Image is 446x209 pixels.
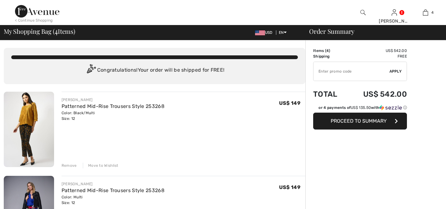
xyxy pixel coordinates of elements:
span: 4 [55,27,58,35]
td: US$ 542.00 [347,48,407,54]
a: Patterned Mid-Rise Trousers Style 253268 [62,103,164,109]
span: 4 [326,48,329,53]
div: or 4 payments of with [318,105,407,110]
img: 1ère Avenue [15,5,59,18]
div: < Continue Shopping [15,18,53,23]
span: Proceed to Summary [331,118,387,124]
div: or 4 payments ofUS$ 135.50withSezzle Click to learn more about Sezzle [313,105,407,113]
div: Remove [62,163,77,168]
div: Color: Black/Multi Size: 12 [62,110,164,121]
div: Color: Multi Size: 12 [62,194,164,206]
a: 4 [410,9,441,16]
input: Promo code [313,62,389,81]
img: Sezzle [379,105,402,110]
td: Free [347,54,407,59]
img: search the website [360,9,366,16]
div: [PERSON_NAME] [62,181,164,187]
img: Congratulation2.svg [85,64,97,77]
span: Apply [389,69,402,74]
td: US$ 542.00 [347,84,407,105]
span: 4 [431,10,433,15]
div: Order Summary [302,28,442,34]
a: Sign In [392,9,397,15]
span: EN [279,30,287,35]
div: [PERSON_NAME] [62,97,164,103]
span: US$ 149 [279,100,300,106]
a: Patterned Mid-Rise Trousers Style 253268 [62,187,164,193]
img: Patterned Mid-Rise Trousers Style 253268 [4,92,54,167]
span: US$ 149 [279,184,300,190]
div: Congratulations! Your order will be shipped for FREE! [11,64,298,77]
span: US$ 135.50 [351,105,371,110]
div: Move to Wishlist [83,163,118,168]
td: Items ( ) [313,48,347,54]
img: My Bag [423,9,428,16]
td: Shipping [313,54,347,59]
span: My Shopping Bag ( Items) [4,28,75,34]
button: Proceed to Summary [313,113,407,130]
span: USD [255,30,275,35]
img: My Info [392,9,397,16]
img: US Dollar [255,30,265,35]
div: [PERSON_NAME] [379,18,409,24]
td: Total [313,84,347,105]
